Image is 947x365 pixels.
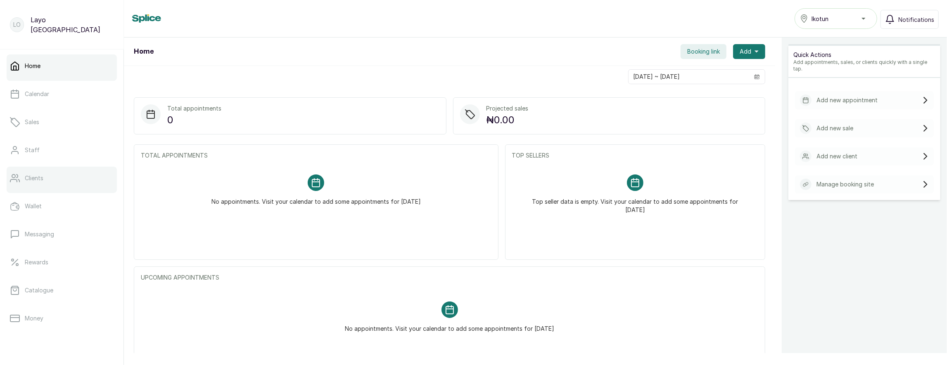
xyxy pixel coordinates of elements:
p: No appointments. Visit your calendar to add some appointments for [DATE] [345,318,554,333]
a: Sales [7,111,117,134]
span: Notifications [898,15,934,24]
p: Add appointments, sales, or clients quickly with a single tap. [793,59,935,72]
a: Money [7,307,117,330]
p: LO [13,21,21,29]
p: Manage booking site [816,180,874,188]
p: Money [25,314,43,323]
a: Reports [7,335,117,358]
h1: Home [134,47,154,57]
p: Home [25,62,40,70]
span: Add [740,47,751,56]
p: Calendar [25,90,49,98]
p: Add new appointment [816,96,878,104]
span: Ikotun [812,14,828,23]
a: Staff [7,139,117,162]
p: Layo [GEOGRAPHIC_DATA] [31,15,114,35]
p: Clients [25,174,43,182]
p: Quick Actions [793,51,935,59]
a: Catalogue [7,279,117,302]
a: Home [7,54,117,78]
span: Booking link [687,47,720,56]
p: 0 [167,113,221,127]
a: Wallet [7,195,117,218]
button: Add [733,44,765,59]
a: Clients [7,167,117,190]
input: Select date [629,70,749,84]
button: Booking link [681,44,726,59]
a: Calendar [7,82,117,106]
p: UPCOMING APPOINTMENTS [141,273,758,282]
p: TOTAL APPOINTMENTS [141,151,491,160]
p: TOP SELLERS [512,151,758,160]
p: Rewards [25,258,48,266]
a: Messaging [7,223,117,246]
svg: calendar [754,74,760,80]
p: Total appointments [167,104,221,113]
p: Top seller data is empty. Visit your calendar to add some appointments for [DATE] [522,191,748,214]
p: Add new client [816,152,857,160]
button: Notifications [881,10,939,29]
p: Add new sale [816,124,853,132]
a: Rewards [7,251,117,274]
p: Projected sales [487,104,529,113]
p: Staff [25,146,40,154]
p: Messaging [25,230,54,238]
p: ₦0.00 [487,113,529,127]
p: No appointments. Visit your calendar to add some appointments for [DATE] [211,191,421,206]
button: Ikotun [795,8,877,29]
p: Wallet [25,202,42,210]
p: Catalogue [25,286,53,294]
p: Sales [25,118,39,126]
